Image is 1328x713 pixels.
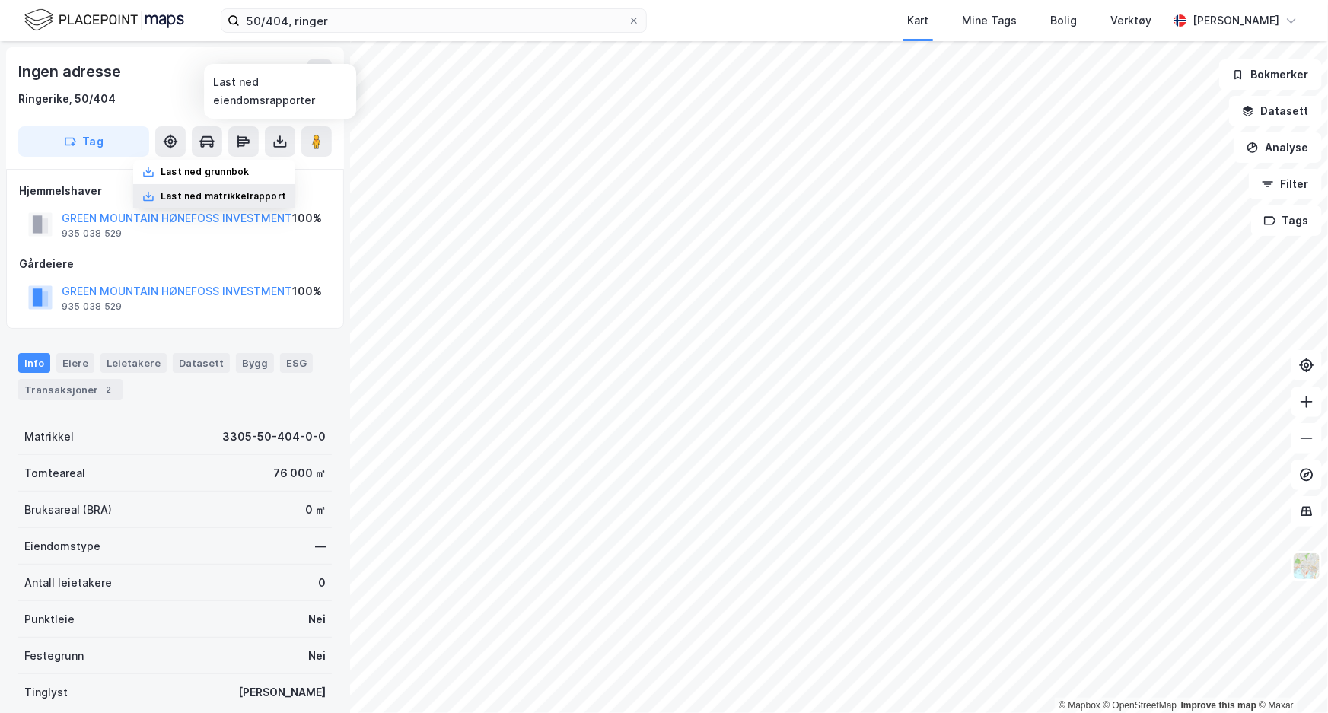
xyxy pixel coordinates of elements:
div: Verktøy [1110,11,1151,30]
div: 100% [292,209,322,228]
img: logo.f888ab2527a4732fd821a326f86c7f29.svg [24,7,184,33]
div: [PERSON_NAME] [1193,11,1279,30]
div: 76 000 ㎡ [273,464,326,482]
button: Analyse [1234,132,1322,163]
div: Tinglyst [24,683,68,702]
div: Info [18,353,50,373]
div: — [315,537,326,555]
a: Mapbox [1059,700,1100,711]
div: 935 038 529 [62,228,122,240]
button: Datasett [1229,96,1322,126]
button: Tag [18,126,149,157]
div: 100% [292,282,322,301]
div: Last ned grunnbok [161,166,249,178]
div: 0 [318,574,326,592]
div: Bolig [1050,11,1077,30]
button: Filter [1249,169,1322,199]
div: Datasett [173,353,230,373]
div: ESG [280,353,313,373]
div: Ringerike, 50/404 [18,90,116,108]
div: Hjemmelshaver [19,182,331,200]
div: Bygg [236,353,274,373]
iframe: Chat Widget [1252,640,1328,713]
a: OpenStreetMap [1103,700,1177,711]
div: Leietakere [100,353,167,373]
div: Ingen adresse [18,59,123,84]
div: Nei [308,610,326,629]
div: Kart [907,11,928,30]
div: Eiendomstype [24,537,100,555]
div: 3305-50-404-0-0 [222,428,326,446]
div: Nei [308,647,326,665]
a: Improve this map [1181,700,1256,711]
div: Antall leietakere [24,574,112,592]
div: Last ned matrikkelrapport [161,190,286,202]
div: 0 ㎡ [305,501,326,519]
button: Tags [1251,205,1322,236]
button: Bokmerker [1219,59,1322,90]
div: Kontrollprogram for chat [1252,640,1328,713]
div: 935 038 529 [62,301,122,313]
div: 2 [101,382,116,397]
div: [PERSON_NAME] [238,683,326,702]
div: Punktleie [24,610,75,629]
input: Søk på adresse, matrikkel, gårdeiere, leietakere eller personer [240,9,628,32]
div: Bruksareal (BRA) [24,501,112,519]
div: Mine Tags [962,11,1017,30]
div: Matrikkel [24,428,74,446]
div: Eiere [56,353,94,373]
div: Transaksjoner [18,379,123,400]
div: Gårdeiere [19,255,331,273]
img: Z [1292,552,1321,581]
div: Tomteareal [24,464,85,482]
div: Festegrunn [24,647,84,665]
